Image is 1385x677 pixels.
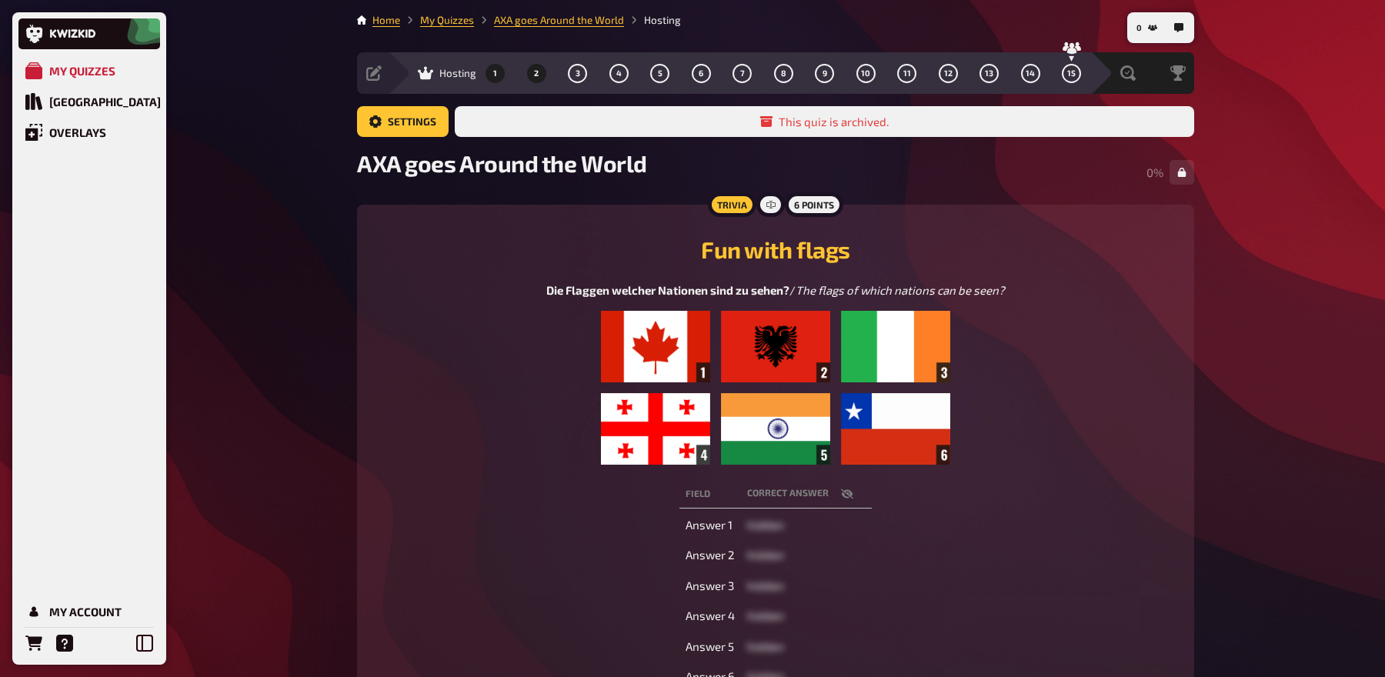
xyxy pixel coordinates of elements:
div: 6 points [785,192,843,217]
th: Field [679,480,741,509]
span: 0 [1136,24,1142,32]
button: 1 [483,61,508,85]
button: 10 [853,61,878,85]
span: Die Flaggen welcher Nationen sind zu sehen? [546,283,789,297]
span: 9 [823,69,827,78]
span: 7 [740,69,745,78]
button: 5 [648,61,672,85]
span: 5 [658,69,662,78]
span: 6 [699,69,703,78]
td: Answer 2 [679,542,741,569]
img: image [601,311,949,465]
a: My Quizzes [420,14,474,26]
a: Home [372,14,400,26]
div: Trivia [708,192,756,217]
h2: Fun with flags [375,235,1176,263]
td: Answer 4 [679,602,741,630]
span: 8 [781,69,786,78]
span: The flags of which nations can be seen? [796,283,1005,297]
span: 2 [534,69,539,78]
a: Overlays [18,117,160,148]
th: correct answer [741,480,872,509]
button: 13 [977,61,1002,85]
span: hidden [747,548,784,562]
a: Help [49,628,80,659]
div: [GEOGRAPHIC_DATA] [49,95,161,108]
span: 15 [1067,69,1076,78]
span: hidden [747,518,784,532]
span: 12 [944,69,953,78]
button: 9 [813,61,837,85]
span: 10 [861,69,870,78]
span: 4 [616,69,622,78]
span: 3 [576,69,580,78]
a: AXA goes Around the World [494,14,624,26]
button: 2 [524,61,549,85]
button: 8 [771,61,796,85]
a: My Account [18,596,160,627]
button: 0 [1130,15,1163,40]
span: / [789,283,796,297]
button: 11 [895,61,919,85]
span: 11 [903,69,911,78]
a: Settings [357,106,449,137]
span: 13 [985,69,993,78]
a: Orders [18,628,49,659]
div: Overlays [49,125,106,139]
div: My Account [49,605,122,619]
div: This quiz is archived. [455,106,1194,137]
li: My Quizzes [400,12,474,28]
span: Hosting [439,67,476,79]
a: Quiz Library [18,86,160,117]
div: My Quizzes [49,64,115,78]
button: 3 [566,61,590,85]
button: 7 [730,61,755,85]
li: AXA goes Around the World [474,12,624,28]
span: hidden [747,609,784,622]
button: 6 [689,61,713,85]
span: hidden [747,639,784,653]
button: 12 [936,61,960,85]
span: 1 [493,69,497,78]
span: hidden [747,579,784,592]
span: 14 [1026,69,1035,78]
button: 4 [606,61,631,85]
li: Home [372,12,400,28]
span: 0 % [1146,165,1163,179]
td: Answer 3 [679,572,741,600]
button: 15 [1060,61,1084,85]
span: AXA goes Around the World [357,149,647,177]
li: Hosting [624,12,681,28]
td: Answer 1 [679,512,741,539]
a: My Quizzes [18,55,160,86]
button: 14 [1018,61,1043,85]
td: Answer 5 [679,633,741,661]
